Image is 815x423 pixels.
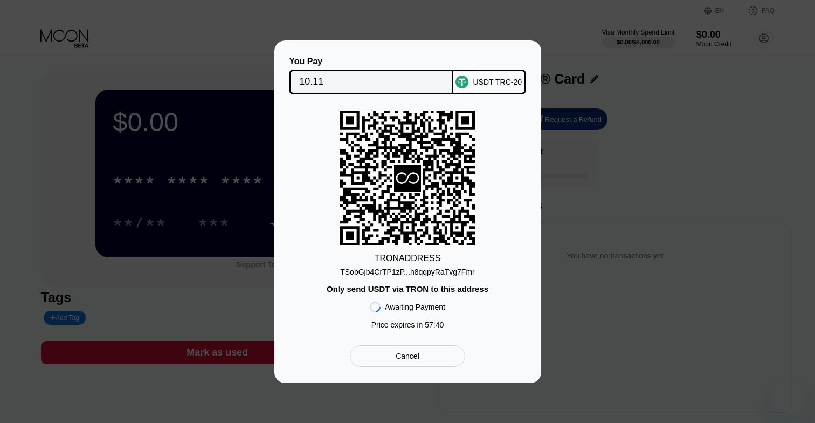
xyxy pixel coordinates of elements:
div: TRON ADDRESS [375,254,441,263]
div: You PayUSDT TRC-20 [291,57,525,94]
div: Awaiting Payment [385,303,445,311]
div: You Pay [289,57,453,66]
div: TSobGjb4CrTP1zP...h8qqpyRaTvg7Fmr [340,263,475,276]
span: 57 : 40 [425,320,444,329]
div: Cancel [396,351,419,361]
div: USDT TRC-20 [473,78,522,86]
iframe: Button to launch messaging window [772,380,806,414]
div: Only send USDT via TRON to this address [327,284,488,294]
div: TSobGjb4CrTP1zP...h8qqpyRaTvg7Fmr [340,268,475,276]
div: Cancel [350,345,465,367]
div: Price expires in [371,320,444,329]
